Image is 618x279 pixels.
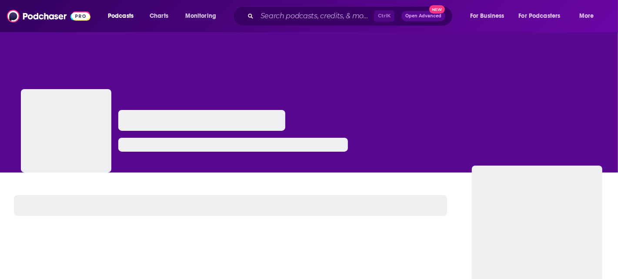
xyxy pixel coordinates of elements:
div: Search podcasts, credits, & more... [241,6,461,26]
input: Search podcasts, credits, & more... [257,9,374,23]
span: Podcasts [108,10,134,22]
span: Monitoring [185,10,216,22]
span: Charts [150,10,168,22]
span: For Podcasters [519,10,561,22]
button: open menu [102,9,145,23]
span: New [429,5,445,13]
img: Podchaser - Follow, Share and Rate Podcasts [7,8,90,24]
a: Charts [144,9,174,23]
span: For Business [470,10,504,22]
button: open menu [513,9,573,23]
span: Open Advanced [405,14,441,18]
button: Open AdvancedNew [401,11,445,21]
span: More [579,10,594,22]
button: open menu [464,9,515,23]
span: Ctrl K [374,10,394,22]
button: open menu [573,9,605,23]
button: open menu [179,9,227,23]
